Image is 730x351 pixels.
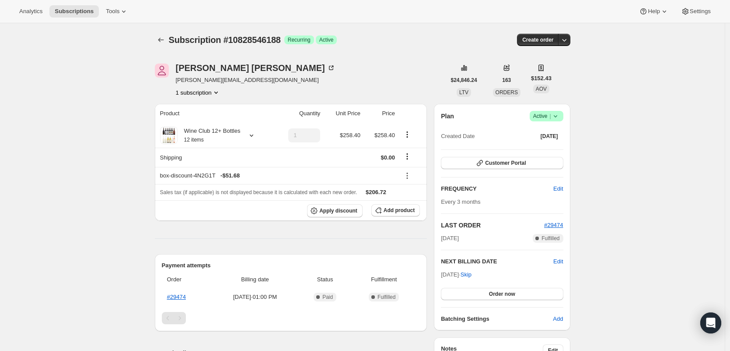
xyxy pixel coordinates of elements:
[648,8,660,15] span: Help
[319,207,357,214] span: Apply discount
[400,130,414,139] button: Product actions
[160,189,357,195] span: Sales tax (if applicable) is not displayed because it is calculated with each new order.
[169,35,281,45] span: Subscription #10828546188
[441,157,563,169] button: Customer Portal
[162,261,420,270] h2: Payment attempts
[400,152,414,161] button: Shipping actions
[517,34,559,46] button: Create order
[485,160,526,167] span: Customer Portal
[544,222,563,228] a: #29474
[451,77,477,84] span: $24,846.24
[384,207,415,214] span: Add product
[319,36,334,43] span: Active
[167,294,186,300] a: #29474
[288,36,311,43] span: Recurring
[531,74,552,83] span: $152.43
[549,113,551,120] span: |
[363,104,398,123] th: Price
[178,127,241,144] div: Wine Club 12+ Bottles
[49,5,99,18] button: Subscriptions
[162,312,420,324] nav: Pagination
[496,89,518,96] span: ORDERS
[160,171,395,180] div: box-discount-4N2G1T
[535,130,563,142] button: [DATE]
[14,5,48,18] button: Analytics
[323,104,363,123] th: Unit Price
[553,184,563,193] span: Edit
[541,235,559,242] span: Fulfilled
[106,8,119,15] span: Tools
[55,8,94,15] span: Subscriptions
[441,221,544,230] h2: LAST ORDER
[353,275,415,284] span: Fulfillment
[441,112,454,121] h2: Plan
[213,293,297,301] span: [DATE] · 01:00 PM
[184,137,204,143] small: 12 items
[162,270,211,289] th: Order
[377,294,395,301] span: Fulfilled
[489,291,515,298] span: Order now
[155,34,167,46] button: Subscriptions
[302,275,348,284] span: Status
[307,204,363,217] button: Apply discount
[340,132,360,138] span: $258.40
[553,257,563,266] button: Edit
[441,315,553,323] h6: Batching Settings
[155,148,273,167] th: Shipping
[541,133,558,140] span: [DATE]
[700,312,721,333] div: Open Intercom Messenger
[441,257,553,266] h2: NEXT BILLING DATE
[441,199,480,205] span: Every 3 months
[522,36,553,43] span: Create order
[322,294,333,301] span: Paid
[459,89,468,96] span: LTV
[441,234,459,243] span: [DATE]
[176,64,335,72] div: [PERSON_NAME] [PERSON_NAME]
[676,5,716,18] button: Settings
[155,104,273,123] th: Product
[548,182,568,196] button: Edit
[176,88,220,97] button: Product actions
[548,312,568,326] button: Add
[155,64,169,78] span: Jill Hanson
[533,112,560,121] span: Active
[544,221,563,230] button: #29474
[553,315,563,323] span: Add
[455,268,477,282] button: Skip
[19,8,42,15] span: Analytics
[273,104,323,123] th: Quantity
[690,8,711,15] span: Settings
[381,154,395,161] span: $0.00
[441,288,563,300] button: Order now
[634,5,674,18] button: Help
[497,74,516,86] button: 163
[441,271,472,278] span: [DATE] ·
[502,77,511,84] span: 163
[101,5,133,18] button: Tools
[446,74,482,86] button: $24,846.24
[220,171,240,180] span: - $51.68
[371,204,420,216] button: Add product
[536,86,547,92] span: AOV
[461,270,472,279] span: Skip
[374,132,395,138] span: $258.40
[213,275,297,284] span: Billing date
[441,184,553,193] h2: FREQUENCY
[441,132,475,141] span: Created Date
[366,189,386,195] span: $206.72
[176,76,335,85] span: [PERSON_NAME][EMAIL_ADDRESS][DOMAIN_NAME]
